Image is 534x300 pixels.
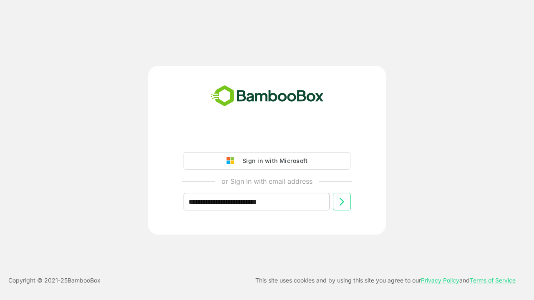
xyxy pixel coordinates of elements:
[179,129,355,147] iframe: Sign in with Google Button
[238,155,307,166] div: Sign in with Microsoft
[206,82,328,110] img: bamboobox
[184,152,350,170] button: Sign in with Microsoft
[421,277,459,284] a: Privacy Policy
[470,277,516,284] a: Terms of Service
[255,275,516,285] p: This site uses cookies and by using this site you agree to our and
[222,176,312,186] p: or Sign in with email address
[227,157,238,165] img: google
[8,275,101,285] p: Copyright © 2021- 25 BambooBox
